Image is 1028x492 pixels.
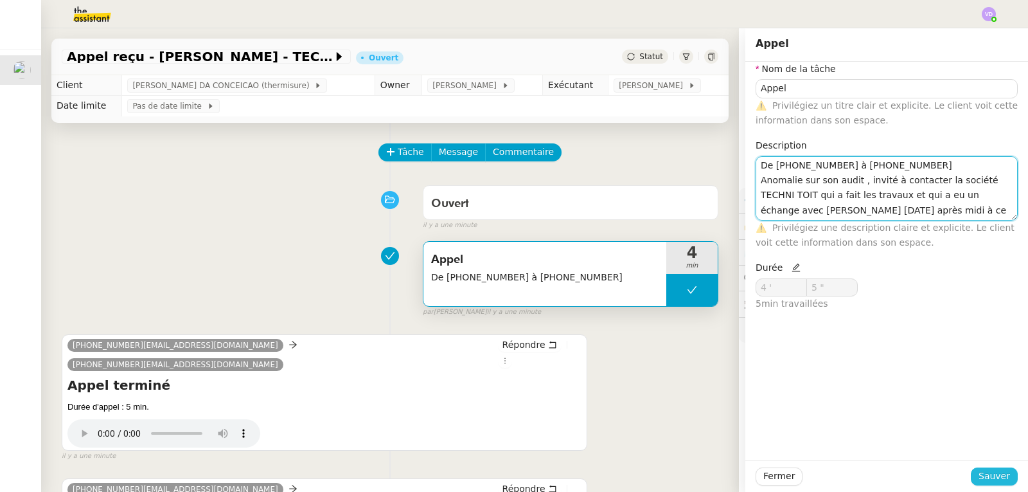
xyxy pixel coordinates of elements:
span: Appel [756,37,789,50]
div: 🔐Données client [739,214,1028,239]
audio: Your browser does not support the audio element. [67,413,260,448]
span: min [666,260,718,271]
label: Description [756,140,807,150]
span: [PHONE_NUMBER][EMAIL_ADDRESS][DOMAIN_NAME] [73,360,278,369]
div: ⚙️Procédures [739,188,1028,213]
span: Tâche [398,145,424,159]
img: users%2FhitvUqURzfdVsA8TDJwjiRfjLnH2%2Favatar%2Flogo-thermisure.png [13,61,31,79]
h4: Appel terminé [67,376,581,394]
span: [PERSON_NAME] DA CONCEICAO (thermisure) [132,79,314,92]
span: Ouvert [431,198,469,210]
span: Répondre [502,338,545,351]
span: Message [439,145,478,159]
span: Appel [431,250,659,269]
span: Appel reçu - [PERSON_NAME] - TECHNI TOIT [67,50,333,63]
td: Exécutant [542,75,608,96]
span: il y a une minute [62,451,116,462]
span: Privilégiez une description claire et explicite. Le client voit cette information dans son espace. [756,223,1015,248]
span: Commentaire [493,145,554,159]
input: 0 min [756,279,806,296]
td: Date limite [51,96,122,116]
div: 💬Commentaires [739,266,1028,291]
span: 🔐 [744,219,828,233]
button: Tâche [378,143,432,161]
span: [PERSON_NAME] [432,79,501,92]
button: Fermer [756,468,802,486]
button: Répondre [498,338,562,352]
span: ⚠️ [756,100,767,111]
span: par [423,307,434,318]
input: 0 sec [807,279,857,296]
button: Commentaire [485,143,562,161]
span: 🧴 [744,325,784,335]
span: 💬 [744,273,826,283]
button: Sauver [971,468,1018,486]
span: ⚙️ [744,193,811,208]
span: il y a une minute [423,220,477,231]
div: 🧴Autres [739,318,1028,343]
img: svg [982,7,996,21]
button: Message [431,143,486,161]
input: Nom [756,79,1018,98]
span: De [PHONE_NUMBER] à [PHONE_NUMBER] [431,270,659,285]
span: ⏲️ [744,247,833,257]
span: Fermer [763,469,795,484]
span: ⚠️ [756,223,767,233]
span: Statut [639,52,663,61]
span: [PHONE_NUMBER][EMAIL_ADDRESS][DOMAIN_NAME] [73,341,278,350]
span: Sauver [979,469,1010,484]
span: Durée [756,262,783,273]
span: Durée d'appel : 5 min. [67,402,149,412]
span: 🕵️ [744,298,882,309]
span: min travaillées [761,298,828,309]
div: Ouvert [369,54,398,62]
span: il y a une minute [487,307,541,318]
span: 5 [756,298,828,309]
td: Owner [375,75,421,96]
label: Nom de la tâche [756,64,836,74]
td: Client [51,75,122,96]
span: [PERSON_NAME] [619,79,687,92]
span: 4 [666,245,718,260]
small: [PERSON_NAME] [423,307,541,318]
div: 🕵️Autres demandes en cours [739,291,1028,316]
div: ⏲️Tâches 4:05 [739,240,1028,265]
span: Pas de date limite [132,100,206,113]
span: Privilégiez un titre clair et explicite. Le client voit cette information dans son espace. [756,100,1018,125]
